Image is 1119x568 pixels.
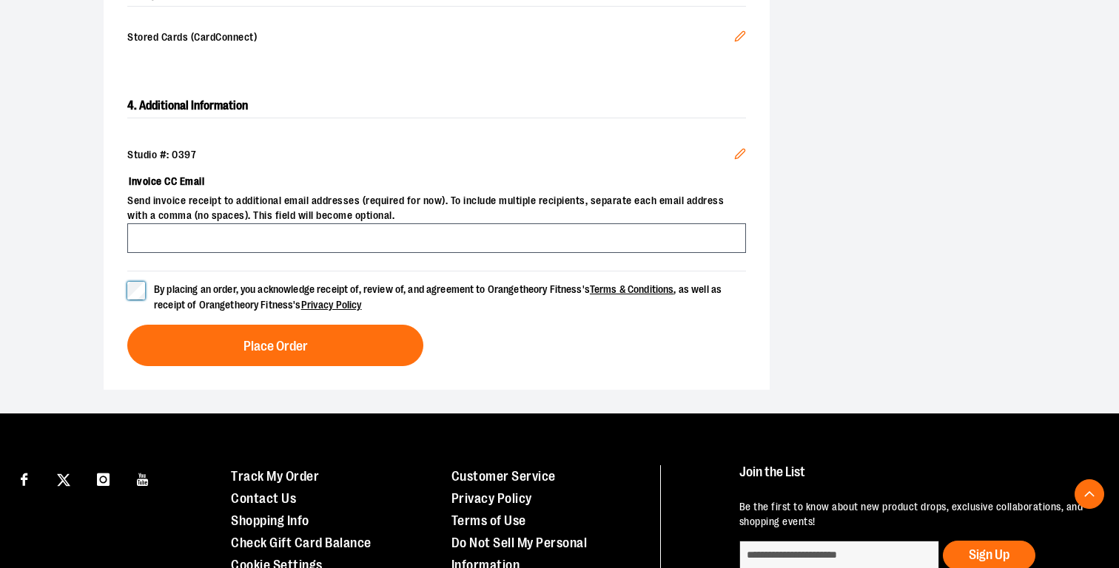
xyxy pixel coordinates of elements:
[243,339,308,354] span: Place Order
[127,169,746,194] label: Invoice CC Email
[90,465,116,491] a: Visit our Instagram page
[127,282,145,300] input: By placing an order, you acknowledge receipt of, review of, and agreement to Orangetheory Fitness...
[739,465,1090,493] h4: Join the List
[130,465,156,491] a: Visit our Youtube page
[231,469,319,484] a: Track My Order
[51,465,77,491] a: Visit our X page
[127,325,423,366] button: Place Order
[127,94,746,118] h2: 4. Additional Information
[127,194,746,223] span: Send invoice receipt to additional email addresses (required for now). To include multiple recipi...
[231,491,296,506] a: Contact Us
[301,299,362,311] a: Privacy Policy
[722,18,758,58] button: Edit
[590,283,674,295] a: Terms & Conditions
[127,30,734,47] span: Stored Cards (CardConnect)
[57,473,70,487] img: Twitter
[154,283,722,311] span: By placing an order, you acknowledge receipt of, review of, and agreement to Orangetheory Fitness...
[739,500,1090,530] p: Be the first to know about new product drops, exclusive collaborations, and shopping events!
[969,547,1009,562] span: Sign Up
[722,136,758,176] button: Edit
[451,513,526,528] a: Terms of Use
[451,491,532,506] a: Privacy Policy
[231,535,372,550] a: Check Gift Card Balance
[1075,479,1104,509] button: Back To Top
[11,465,37,491] a: Visit our Facebook page
[231,513,309,528] a: Shopping Info
[451,469,556,484] a: Customer Service
[127,148,746,163] div: Studio #: 0397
